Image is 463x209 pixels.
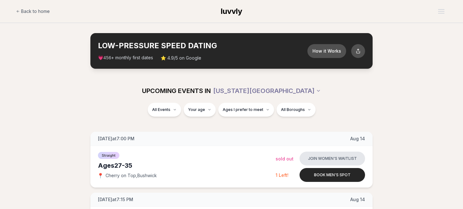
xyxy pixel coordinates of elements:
[188,107,205,112] span: Your age
[221,7,242,16] span: luvvly
[142,86,211,95] span: UPCOMING EVENTS IN
[16,5,50,18] a: Back to home
[223,107,263,112] span: Ages I prefer to meet
[277,103,316,117] button: All Boroughs
[152,107,170,112] span: All Events
[98,55,153,61] span: 💗 + monthly first dates
[350,196,365,203] span: Aug 14
[21,8,50,15] span: Back to home
[350,136,365,142] span: Aug 14
[184,103,216,117] button: Your age
[106,172,157,179] span: Cherry on Top , Bushwick
[98,136,134,142] span: [DATE] at 7:00 PM
[276,156,294,161] span: Sold Out
[300,152,365,165] button: Join women's waitlist
[213,84,321,98] button: [US_STATE][GEOGRAPHIC_DATA]
[103,55,111,61] span: 456
[300,168,365,182] button: Book men's spot
[276,172,289,178] span: 1 Left!
[98,173,103,178] span: 📍
[161,55,201,61] span: ⭐ 4.9/5 on Google
[307,44,346,58] button: How it Works
[218,103,274,117] button: Ages I prefer to meet
[221,6,242,16] a: luvvly
[281,107,305,112] span: All Boroughs
[98,152,119,159] span: Straight
[98,196,133,203] span: [DATE] at 7:15 PM
[436,7,447,16] button: Open menu
[148,103,181,117] button: All Events
[98,41,307,51] h2: LOW-PRESSURE SPEED DATING
[98,161,276,170] div: Ages 27-35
